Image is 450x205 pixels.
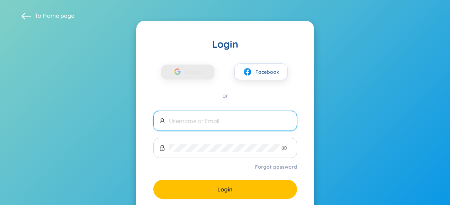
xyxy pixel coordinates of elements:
[35,12,74,20] span: To
[243,67,252,76] img: facebook
[161,65,215,80] button: Google
[159,145,165,151] span: lock
[153,180,297,199] button: Login
[153,38,297,51] div: Login
[234,63,288,80] button: facebookFacebook
[153,92,297,99] div: or
[255,163,297,170] a: Forgot password
[169,117,291,125] input: Username or Email
[43,12,74,19] a: Home page
[159,118,165,124] span: user
[255,68,279,76] span: Facebook
[281,145,287,151] span: eye-invisible
[217,185,233,193] span: Login
[184,65,205,80] span: Google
